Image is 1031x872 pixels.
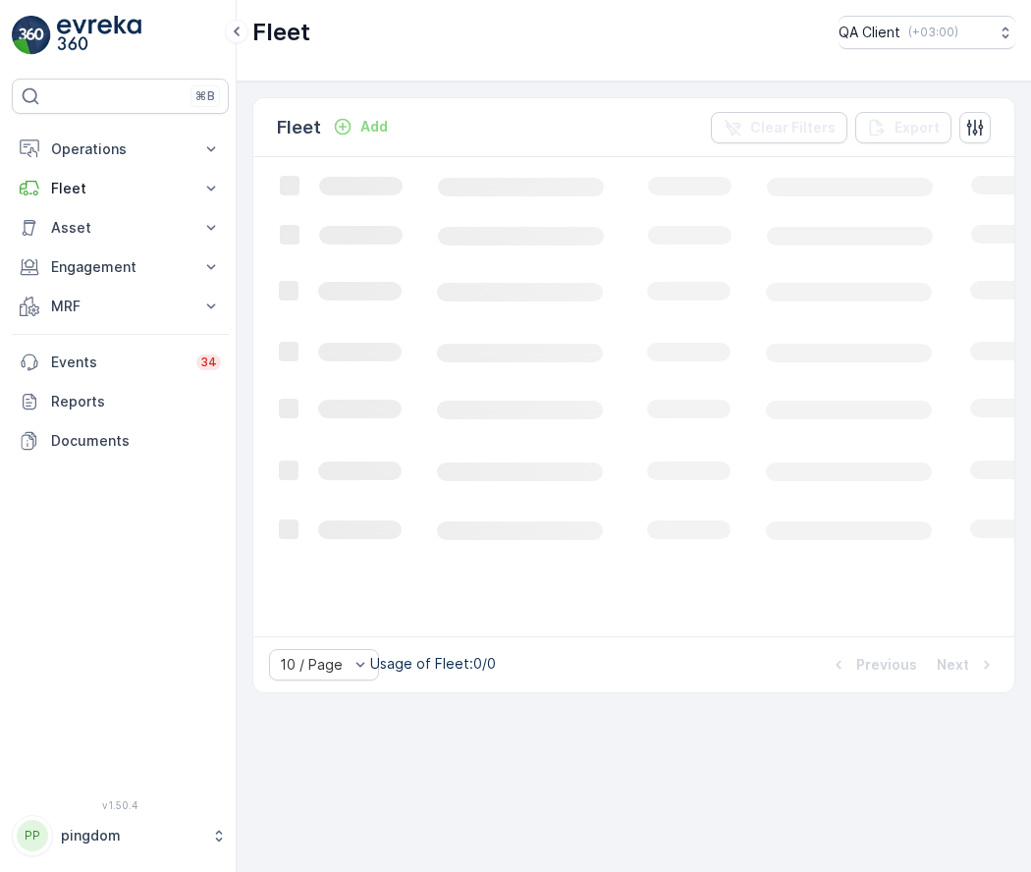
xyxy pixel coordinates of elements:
[61,826,201,845] p: pingdom
[360,117,388,136] p: Add
[200,354,217,370] p: 34
[12,130,229,169] button: Operations
[17,820,48,851] div: PP
[57,16,141,55] img: logo_light-DOdMpM7g.png
[12,815,229,856] button: PPpingdom
[908,25,958,40] p: ( +03:00 )
[12,208,229,247] button: Asset
[12,247,229,287] button: Engagement
[12,287,229,326] button: MRF
[750,118,836,137] p: Clear Filters
[12,343,229,382] a: Events34
[325,115,396,138] button: Add
[12,169,229,208] button: Fleet
[370,654,496,674] p: Usage of Fleet : 0/0
[51,179,190,198] p: Fleet
[711,112,847,143] button: Clear Filters
[12,16,51,55] img: logo
[937,655,969,675] p: Next
[51,392,221,411] p: Reports
[51,353,185,372] p: Events
[855,112,951,143] button: Export
[12,421,229,461] a: Documents
[827,653,919,677] button: Previous
[12,799,229,811] span: v 1.50.4
[839,16,1015,49] button: QA Client(+03:00)
[277,114,321,141] p: Fleet
[51,297,190,316] p: MRF
[839,23,900,42] p: QA Client
[51,139,190,159] p: Operations
[935,653,999,677] button: Next
[252,17,310,48] p: Fleet
[895,118,940,137] p: Export
[51,218,190,238] p: Asset
[856,655,917,675] p: Previous
[195,88,215,104] p: ⌘B
[12,382,229,421] a: Reports
[51,257,190,277] p: Engagement
[51,431,221,451] p: Documents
